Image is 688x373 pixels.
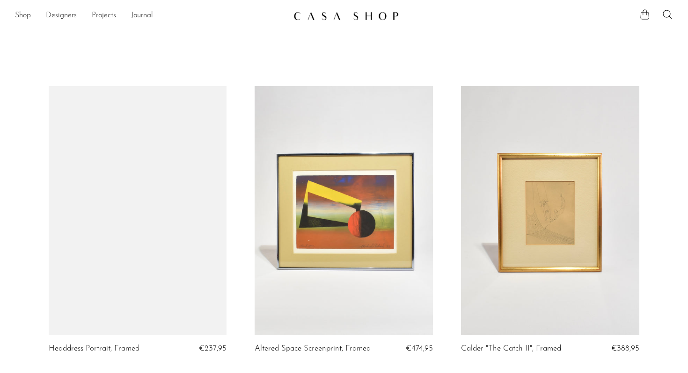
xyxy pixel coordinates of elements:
[49,344,139,353] a: Headdress Portrait, Framed
[611,344,639,352] span: €388,95
[15,8,286,24] ul: NEW HEADER MENU
[406,344,433,352] span: €474,95
[461,344,561,353] a: Calder "The Catch II", Framed
[46,10,77,22] a: Designers
[92,10,116,22] a: Projects
[199,344,227,352] span: €237,95
[255,344,371,353] a: Altered Space Screenprint, Framed
[15,10,31,22] a: Shop
[15,8,286,24] nav: Desktop navigation
[131,10,153,22] a: Journal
